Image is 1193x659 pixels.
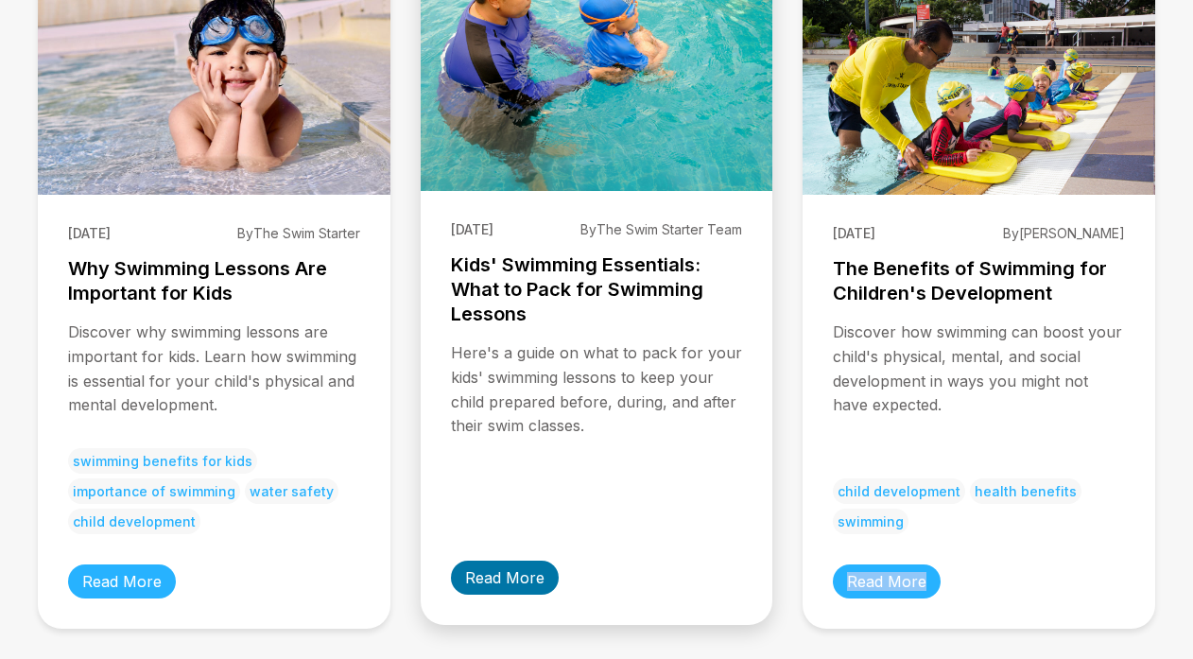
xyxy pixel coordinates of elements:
[833,321,1125,447] p: Discover how swimming can boost your child's physical, mental, and social development in ways you...
[68,564,176,598] a: Read More
[68,448,257,474] span: swimming benefits for kids
[68,256,360,305] h3: Why Swimming Lessons Are Important for Kids
[237,225,360,241] span: By The Swim Starter
[245,478,338,504] span: water safety
[68,225,111,241] span: [DATE]
[833,478,965,504] span: child development
[451,561,559,595] a: Read More
[970,478,1081,504] span: health benefits
[68,321,360,417] p: Discover why swimming lessons are important for kids. Learn how swimming is essential for your ch...
[833,256,1125,305] h3: The Benefits of Swimming for Children's Development
[68,478,240,504] span: importance of swimming
[451,221,493,237] span: [DATE]
[1003,225,1125,241] span: By [PERSON_NAME]
[451,252,743,326] h3: Kids' Swimming Essentials: What to Pack for Swimming Lessons
[451,341,743,529] p: Here's a guide on what to pack for your kids' swimming lessons to keep your child prepared before...
[580,221,742,237] span: By The Swim Starter Team
[68,509,200,534] span: child development
[833,564,941,598] a: Read More
[833,509,908,534] span: swimming
[833,225,875,241] span: [DATE]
